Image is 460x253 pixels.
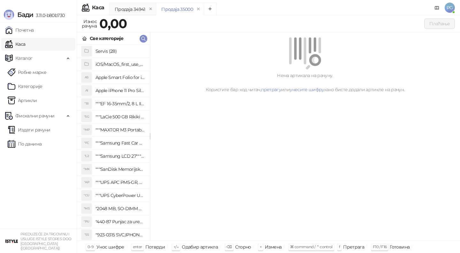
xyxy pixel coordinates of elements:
[77,45,150,241] div: grid
[290,244,333,249] span: ⌘ command / ⌃ control
[96,85,145,96] h4: Apple iPhone 11 Pro Silicone Case - Black
[147,6,155,12] button: remove
[182,243,218,251] div: Одабир артикла
[96,217,145,227] h4: "440-87 Punjac za uredjaje sa micro USB portom 4/1, Stand."
[81,177,92,187] div: "AP
[96,230,145,240] h4: "923-0315 SVC,IPHONE 5/5S BATTERY REMOVAL TRAY Držač za iPhone sa kojim se otvara display
[17,11,33,19] span: Бади
[158,72,452,93] div: Нема артикала на рачуну. Користите бар код читач, или како бисте додали артикле на рачун.
[81,151,92,161] div: "L2
[15,52,33,65] span: Каталог
[81,203,92,214] div: "MS
[133,244,142,249] span: enter
[81,190,92,201] div: "CU
[81,138,92,148] div: "FC
[81,99,92,109] div: "18
[81,85,92,96] div: AI
[373,244,387,249] span: F10 / F16
[96,164,145,174] h4: """SanDisk Memorijska kartica 256GB microSDXC sa SD adapterom SDSQXA1-256G-GN6MA - Extreme PLUS, ...
[96,138,145,148] h4: """Samsung Fast Car Charge Adapter, brzi auto punja_, boja crna"""
[145,243,165,251] div: Потврди
[20,232,72,250] small: PREDUZEĆE ZA TRGOVINU I USLUGE ISTYLE STORES DOO [GEOGRAPHIC_DATA] ([GEOGRAPHIC_DATA])
[81,230,92,240] div: "S5
[390,243,410,251] div: Готовина
[194,6,203,12] button: remove
[99,16,127,31] strong: 0,00
[8,138,42,150] a: По данима
[8,94,37,107] a: ArtikliАртикли
[81,125,92,135] div: "MP
[96,151,145,161] h4: """Samsung LCD 27"""" C27F390FHUXEN"""
[81,217,92,227] div: "PU
[90,35,123,42] div: Све категорије
[4,10,14,20] img: Logo
[261,87,281,92] a: претрагу
[432,3,442,13] a: Документација
[96,203,145,214] h4: "2048 MB, SO-DIMM DDRII, 667 MHz, Napajanje 1,8 0,1 V, Latencija CL5"
[33,12,65,18] span: 3.11.0-b80b730
[80,17,98,30] div: Износ рачуна
[290,87,324,92] a: унесите шифру
[343,243,364,251] div: Претрага
[5,24,34,36] a: Почетна
[173,244,179,249] span: ↑/↓
[204,3,217,15] button: Add tab
[265,243,281,251] div: Измена
[81,112,92,122] div: "5G
[88,244,93,249] span: 0-9
[96,112,145,122] h4: """LaCie 500 GB Rikiki USB 3.0 / Ultra Compact & Resistant aluminum / USB 3.0 / 2.5"""""""
[96,46,145,56] h4: Servis (28)
[8,80,42,93] a: Категорије
[226,244,232,249] span: ⌫
[92,5,104,10] div: Каса
[8,123,50,136] a: Издати рачуни
[5,38,25,51] a: Каса
[96,59,145,69] h4: iOS/MacOS_first_use_assistance (4)
[96,72,145,83] h4: Apple Smart Folio for iPad mini (A17 Pro) - Sage
[5,235,18,248] img: 64x64-companyLogo-77b92cf4-9946-4f36-9751-bf7bb5fd2c7d.png
[81,72,92,83] div: AS
[260,244,262,249] span: +
[96,125,145,135] h4: """MAXTOR M3 Portable 2TB 2.5"""" crni eksterni hard disk HX-M201TCB/GM"""
[81,164,92,174] div: "MK
[96,243,124,251] div: Унос шифре
[96,99,145,109] h4: """EF 16-35mm/2, 8 L III USM"""
[445,3,455,13] span: PG
[339,244,340,249] span: f
[235,243,251,251] div: Сторно
[96,177,145,187] h4: """UPS APC PM5-GR, Essential Surge Arrest,5 utic_nica"""
[96,190,145,201] h4: """UPS CyberPower UT650EG, 650VA/360W , line-int., s_uko, desktop"""
[161,6,193,13] div: Продаја 35000
[424,19,455,29] button: Плаћање
[8,66,46,79] a: Робне марке
[115,6,145,13] div: Продаја 34941
[15,109,54,122] span: Фискални рачуни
